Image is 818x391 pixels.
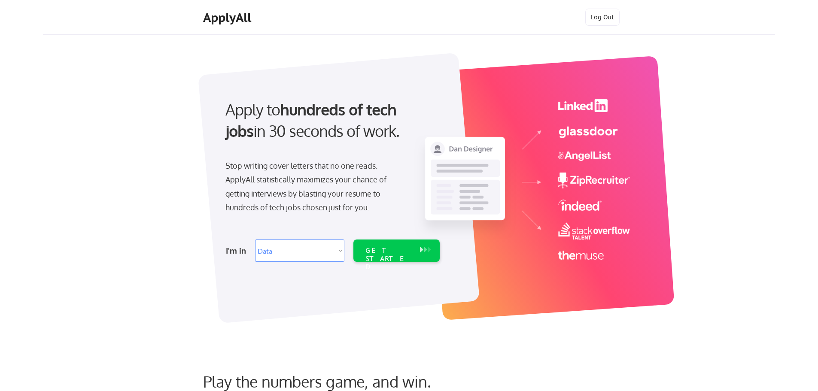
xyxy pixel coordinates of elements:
button: Log Out [585,9,620,26]
div: ApplyAll [203,10,254,25]
div: Play the numbers game, and win. [203,372,469,391]
div: Apply to in 30 seconds of work. [225,99,436,142]
div: GET STARTED [365,246,411,271]
strong: hundreds of tech jobs [225,100,400,140]
div: Stop writing cover letters that no one reads. ApplyAll statistically maximizes your chance of get... [225,159,402,215]
div: I'm in [226,244,250,258]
